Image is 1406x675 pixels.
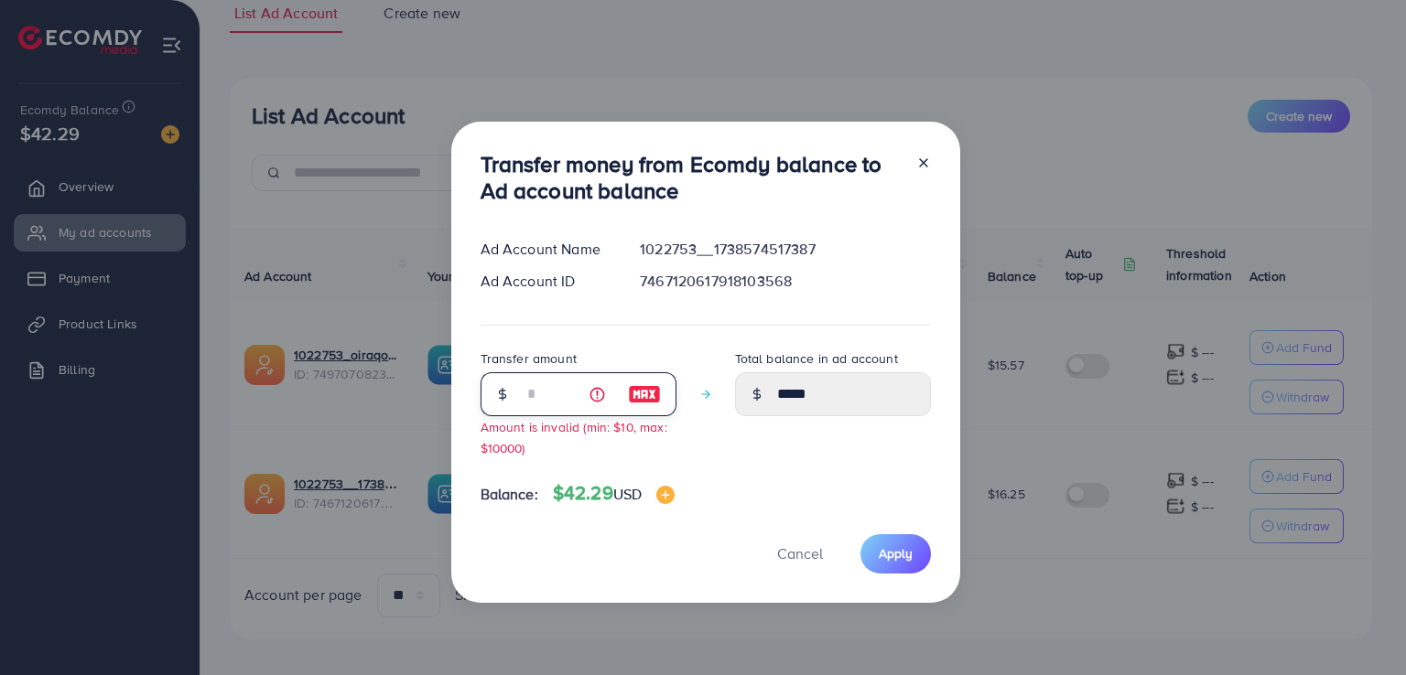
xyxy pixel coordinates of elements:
div: 7467120617918103568 [625,271,945,292]
h3: Transfer money from Ecomdy balance to Ad account balance [481,151,902,204]
span: Balance: [481,484,538,505]
div: Ad Account Name [466,239,626,260]
label: Transfer amount [481,349,577,368]
span: Apply [879,544,913,562]
img: image [628,383,661,405]
div: 1022753__1738574517387 [625,239,945,260]
span: Cancel [777,543,823,563]
div: Ad Account ID [466,271,626,292]
iframe: Chat [1328,593,1392,661]
label: Total balance in ad account [735,349,898,368]
img: image [656,486,675,504]
button: Apply [860,534,931,573]
button: Cancel [754,534,846,573]
small: Amount is invalid (min: $10, max: $10000) [481,418,667,456]
span: USD [613,484,642,504]
h4: $42.29 [553,482,675,505]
